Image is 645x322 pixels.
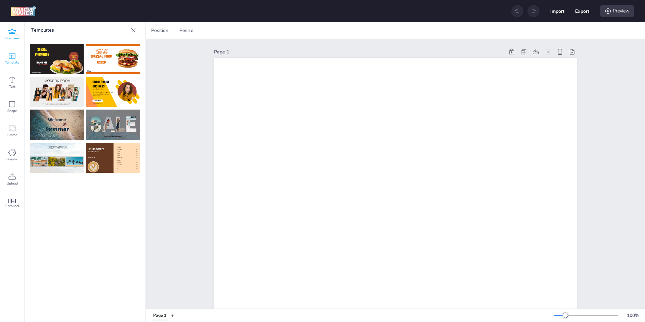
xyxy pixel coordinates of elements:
div: 100 % [625,312,641,319]
button: Import [550,4,564,18]
span: Template [5,60,19,65]
div: Tabs [148,310,171,321]
img: WX2aUtf.png [86,143,140,173]
img: NXLE4hq.png [86,110,140,140]
span: Upload [7,181,18,186]
span: Text [9,84,15,89]
span: Graphic [6,157,18,162]
div: Page 1 [214,48,504,55]
button: Export [575,4,589,18]
img: 881XAHt.png [86,77,140,107]
img: wiC1eEj.png [30,110,84,140]
button: + [171,310,174,321]
span: Position [150,27,170,34]
img: zNDi6Os.png [30,44,84,74]
span: Premium [5,36,19,41]
span: Shape [7,108,17,114]
span: Carousel [5,203,19,209]
span: Frame [7,132,17,138]
img: P4qF5We.png [30,143,84,173]
div: Preview [600,5,634,17]
img: logo Creative Maker [11,6,36,16]
img: ypUE7hH.png [30,77,84,107]
img: RDvpeV0.png [86,44,140,74]
p: Templates [31,22,128,38]
div: Page 1 [153,313,166,319]
span: Resize [178,27,195,34]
